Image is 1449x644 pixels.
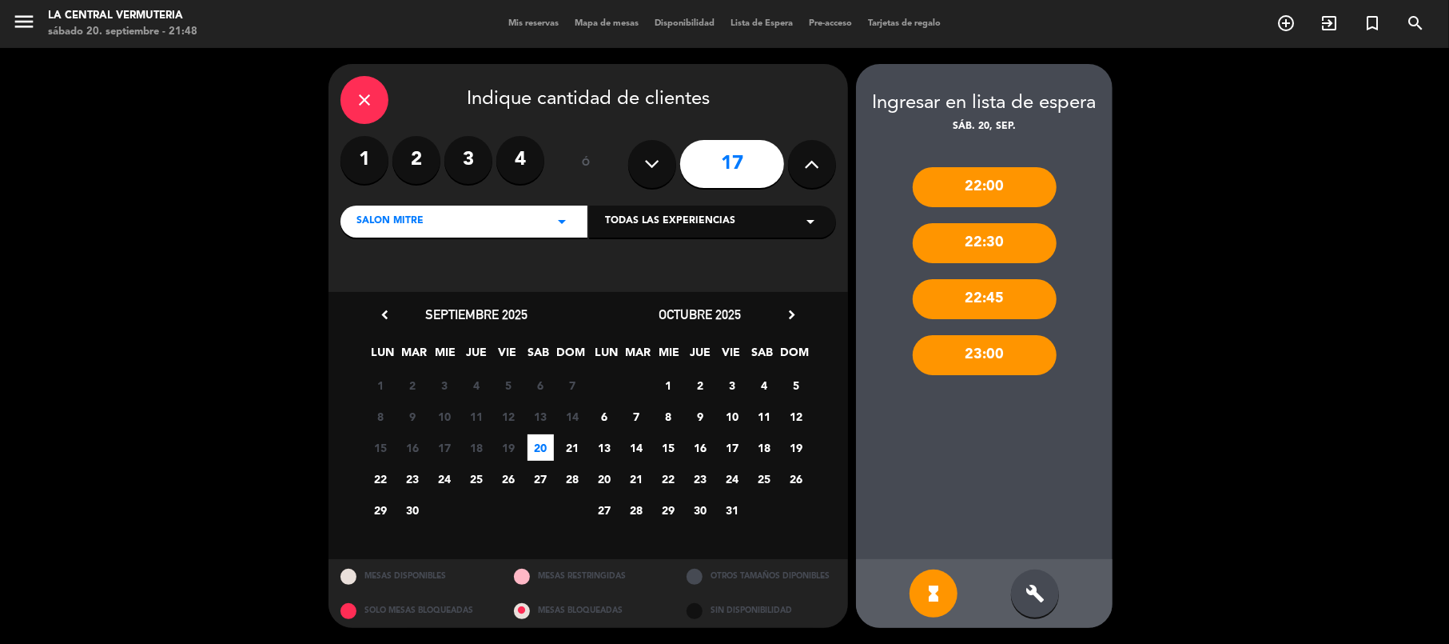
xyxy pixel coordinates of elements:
span: 10 [432,403,458,430]
span: 11 [464,403,490,430]
span: 22 [368,466,394,492]
div: Indique cantidad de clientes [340,76,836,124]
span: 21 [559,434,586,461]
span: Salon Mitre [356,214,424,230]
div: MESAS RESTRINGIDAS [502,559,675,594]
span: 23 [687,466,714,492]
i: add_circle_outline [1276,14,1296,33]
i: exit_to_app [1320,14,1339,33]
span: 8 [368,403,394,430]
label: 1 [340,136,388,184]
span: 20 [591,466,618,492]
span: 6 [591,403,618,430]
span: MIE [656,343,683,370]
span: 7 [559,372,586,398]
span: Mis reservas [500,19,567,28]
span: JUE [687,343,714,370]
i: chevron_right [783,306,800,323]
div: OTROS TAMAÑOS DIPONIBLES [675,559,848,594]
i: chevron_left [376,306,393,323]
span: 19 [783,434,810,461]
span: MAR [401,343,428,370]
i: menu [12,10,36,34]
span: 21 [623,466,650,492]
span: JUE [464,343,490,370]
span: 12 [496,403,522,430]
span: 5 [783,372,810,398]
span: 8 [655,403,682,430]
span: DOM [557,343,583,370]
span: Mapa de mesas [567,19,647,28]
span: 11 [751,403,778,430]
span: 4 [751,372,778,398]
span: MAR [625,343,651,370]
span: Tarjetas de regalo [860,19,949,28]
span: Disponibilidad [647,19,723,28]
span: 24 [432,466,458,492]
span: 17 [719,434,746,461]
span: 6 [527,372,554,398]
label: 4 [496,136,544,184]
span: 3 [719,372,746,398]
span: 28 [559,466,586,492]
span: septiembre 2025 [425,306,527,322]
i: hourglass_full [924,584,943,603]
div: 22:30 [913,223,1057,263]
span: 4 [464,372,490,398]
span: Pre-acceso [801,19,860,28]
span: 18 [464,434,490,461]
i: turned_in_not [1363,14,1382,33]
span: 26 [783,466,810,492]
span: Todas las experiencias [605,214,735,230]
div: sábado 20. septiembre - 21:48 [48,24,197,40]
span: 23 [400,466,426,492]
span: 24 [719,466,746,492]
div: Ingresar en lista de espera [856,88,1113,119]
span: 30 [687,497,714,523]
span: 10 [719,403,746,430]
span: 15 [655,434,682,461]
span: 16 [687,434,714,461]
span: VIE [719,343,745,370]
span: LUN [370,343,396,370]
span: 25 [751,466,778,492]
span: 27 [527,466,554,492]
i: arrow_drop_down [552,212,571,231]
span: 2 [400,372,426,398]
div: MESAS DISPONIBLES [328,559,502,594]
span: 17 [432,434,458,461]
span: 13 [591,434,618,461]
span: SAB [526,343,552,370]
span: SAB [750,343,776,370]
span: 9 [400,403,426,430]
span: octubre 2025 [659,306,742,322]
span: 1 [368,372,394,398]
div: MESAS BLOQUEADAS [502,594,675,628]
span: 27 [591,497,618,523]
label: 3 [444,136,492,184]
i: arrow_drop_down [801,212,820,231]
div: 22:00 [913,167,1057,207]
span: 1 [655,372,682,398]
i: close [355,90,374,110]
span: VIE [495,343,521,370]
div: SIN DISPONIBILIDAD [675,594,848,628]
span: MIE [432,343,459,370]
div: La Central Vermuteria [48,8,197,24]
span: 2 [687,372,714,398]
span: LUN [594,343,620,370]
span: 19 [496,434,522,461]
div: sáb. 20, sep. [856,119,1113,135]
i: build [1025,584,1045,603]
span: 20 [527,434,554,461]
span: 29 [655,497,682,523]
span: 7 [623,403,650,430]
span: 22 [655,466,682,492]
div: 23:00 [913,335,1057,375]
div: SOLO MESAS BLOQUEADAS [328,594,502,628]
span: 29 [368,497,394,523]
span: 14 [559,403,586,430]
span: 18 [751,434,778,461]
label: 2 [392,136,440,184]
button: menu [12,10,36,39]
